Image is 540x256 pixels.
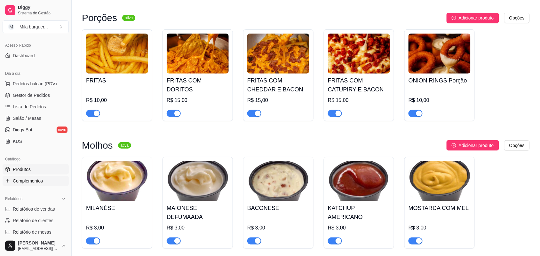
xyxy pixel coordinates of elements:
[247,97,309,104] div: R$ 15,00
[86,161,148,201] img: product-image
[86,224,148,232] div: R$ 3,00
[3,68,69,79] div: Dia a dia
[3,125,69,135] a: Diggy Botnovo
[167,34,229,74] img: product-image
[86,97,148,104] div: R$ 10,00
[509,142,525,149] span: Opções
[86,34,148,74] img: product-image
[82,14,117,22] h3: Porções
[167,76,229,94] h4: FRITAS COM DORITOS
[447,140,499,151] button: Adicionar produto
[13,127,32,133] span: Diggy Bot
[3,90,69,100] a: Gestor de Pedidos
[3,238,69,253] button: [PERSON_NAME][EMAIL_ADDRESS][DOMAIN_NAME]
[13,217,53,224] span: Relatório de clientes
[13,138,22,144] span: KDS
[18,240,59,246] span: [PERSON_NAME]
[447,13,499,23] button: Adicionar produto
[18,246,59,251] span: [EMAIL_ADDRESS][DOMAIN_NAME]
[13,52,35,59] span: Dashboard
[459,14,494,21] span: Adicionar produto
[247,204,309,213] h4: BACONESE
[3,136,69,146] a: KDS
[328,97,390,104] div: R$ 15,00
[504,140,530,151] button: Opções
[247,76,309,94] h4: FRITAS COM CHEDDAR E BACON
[86,204,148,213] h4: MILANÉSE
[18,11,66,16] span: Sistema de Gestão
[13,81,57,87] span: Pedidos balcão (PDV)
[82,142,113,149] h3: Molhos
[3,40,69,50] div: Acesso Rápido
[20,24,48,30] div: Mila burguer ...
[3,102,69,112] a: Lista de Pedidos
[13,166,31,173] span: Produtos
[452,16,456,20] span: plus-circle
[3,227,69,237] a: Relatório de mesas
[3,215,69,226] a: Relatório de clientes
[167,204,229,221] h4: MAIONESE DEFUMAADA
[13,104,46,110] span: Lista de Pedidos
[504,13,530,23] button: Opções
[122,15,135,21] sup: ativa
[13,229,52,235] span: Relatório de mesas
[3,20,69,33] button: Select a team
[409,161,471,201] img: product-image
[409,224,471,232] div: R$ 3,00
[3,154,69,164] div: Catálogo
[3,204,69,214] a: Relatórios de vendas
[118,142,131,149] sup: ativa
[13,92,50,98] span: Gestor de Pedidos
[3,113,69,123] a: Salão / Mesas
[3,164,69,175] a: Produtos
[18,5,66,11] span: Diggy
[86,76,148,85] h4: FRITAS
[3,50,69,61] a: Dashboard
[409,204,471,213] h4: MOSTARDA COM MEL
[409,34,471,74] img: product-image
[167,97,229,104] div: R$ 15,00
[3,3,69,18] a: DiggySistema de Gestão
[452,143,456,148] span: plus-circle
[459,142,494,149] span: Adicionar produto
[247,161,309,201] img: product-image
[509,14,525,21] span: Opções
[13,206,55,212] span: Relatórios de vendas
[409,76,471,85] h4: ONION RINGS Porção
[3,79,69,89] button: Pedidos balcão (PDV)
[328,161,390,201] img: product-image
[409,97,471,104] div: R$ 10,00
[5,196,22,201] span: Relatórios
[13,115,41,121] span: Salão / Mesas
[247,34,309,74] img: product-image
[328,224,390,232] div: R$ 3,00
[328,204,390,221] h4: KATCHUP AMERICANO
[247,224,309,232] div: R$ 3,00
[8,24,14,30] span: M
[167,161,229,201] img: product-image
[167,224,229,232] div: R$ 3,00
[328,34,390,74] img: product-image
[3,176,69,186] a: Complementos
[13,178,43,184] span: Complementos
[328,76,390,94] h4: FRITAS COM CATUPIRY E BACON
